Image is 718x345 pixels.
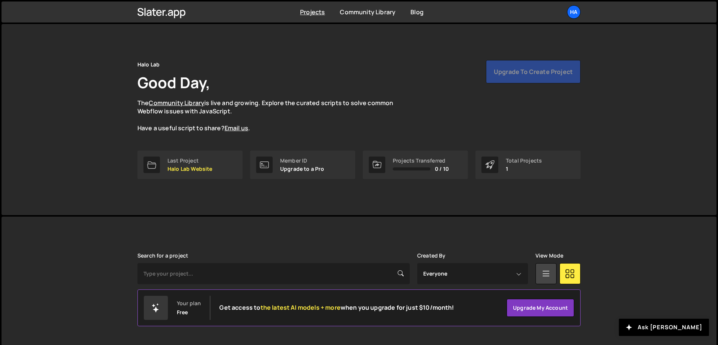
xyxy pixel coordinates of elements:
button: Ask [PERSON_NAME] [619,319,709,336]
a: Ha [567,5,581,19]
div: Projects Transferred [393,158,449,164]
h2: Get access to when you upgrade for just $10/month! [219,304,454,311]
a: Projects [300,8,325,16]
a: Email us [225,124,248,132]
p: Halo Lab Website [167,166,213,172]
p: 1 [506,166,542,172]
div: Your plan [177,300,201,306]
p: Upgrade to a Pro [280,166,324,172]
a: Community Library [149,99,204,107]
h1: Good Day, [137,72,210,93]
a: Blog [410,8,424,16]
a: Upgrade my account [507,299,574,317]
div: Member ID [280,158,324,164]
div: Last Project [167,158,213,164]
label: Search for a project [137,253,188,259]
span: 0 / 10 [435,166,449,172]
a: Last Project Halo Lab Website [137,151,243,179]
label: View Mode [535,253,563,259]
div: Free [177,309,188,315]
p: The is live and growing. Explore the curated scripts to solve common Webflow issues with JavaScri... [137,99,408,133]
span: the latest AI models + more [261,303,341,312]
div: Halo Lab [137,60,160,69]
label: Created By [417,253,446,259]
a: Community Library [340,8,395,16]
input: Type your project... [137,263,410,284]
div: Total Projects [506,158,542,164]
